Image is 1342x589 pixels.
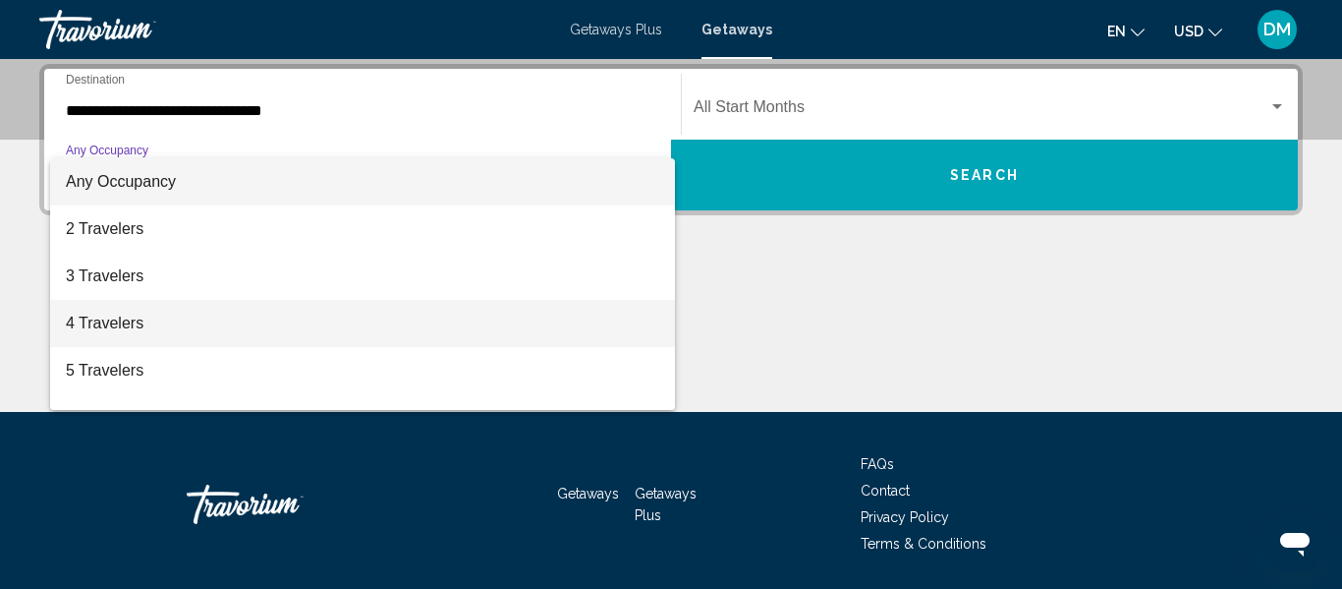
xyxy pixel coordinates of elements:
[66,394,659,442] span: 6 Travelers
[66,206,659,253] span: 2 Travelers
[66,173,176,190] span: Any Occupancy
[1263,510,1326,573] iframe: Button to launch messaging window
[66,253,659,300] span: 3 Travelers
[66,300,659,347] span: 4 Travelers
[66,347,659,394] span: 5 Travelers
